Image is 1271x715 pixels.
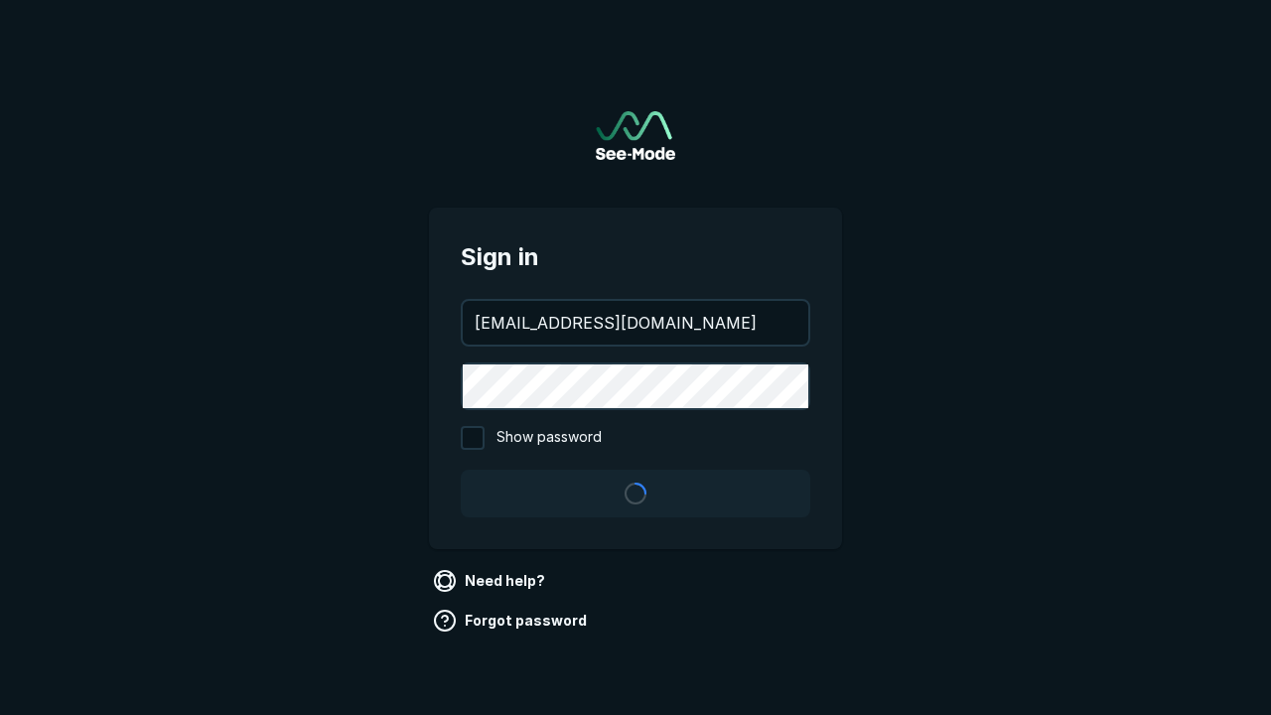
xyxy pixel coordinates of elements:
a: Need help? [429,565,553,597]
span: Show password [496,426,602,450]
input: your@email.com [463,301,808,345]
img: See-Mode Logo [596,111,675,160]
a: Forgot password [429,605,595,637]
a: Go to sign in [596,111,675,160]
span: Sign in [461,239,810,275]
